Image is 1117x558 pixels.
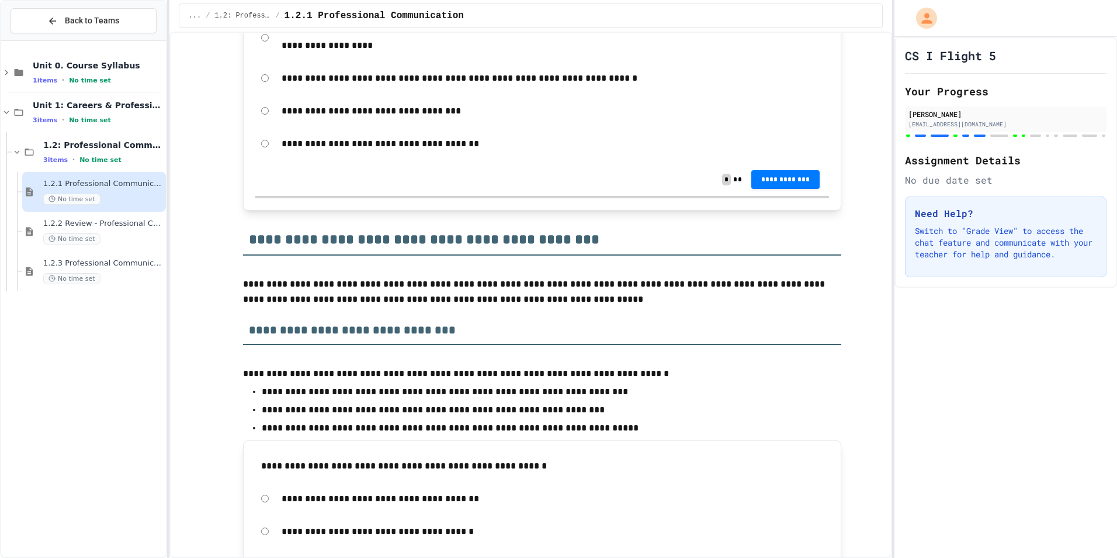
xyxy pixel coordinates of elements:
span: No time set [43,273,100,284]
p: Switch to "Grade View" to access the chat feature and communicate with your teacher for help and ... [915,225,1097,260]
span: / [206,11,210,20]
div: [EMAIL_ADDRESS][DOMAIN_NAME] [908,120,1103,129]
span: 1.2.1 Professional Communication [43,179,164,189]
span: / [275,11,279,20]
span: Unit 1: Careers & Professionalism [33,100,164,111]
div: [PERSON_NAME] [908,109,1103,119]
span: 1.2.3 Professional Communication Challenge [43,259,164,268]
h1: CS I Flight 5 [905,47,996,64]
div: My Account [904,5,940,32]
span: No time set [43,233,100,244]
span: No time set [79,156,122,164]
span: Back to Teams [65,15,119,27]
div: No due date set [905,173,1106,187]
span: 3 items [43,156,68,164]
h2: Assignment Details [905,152,1106,168]
span: Unit 0. Course Syllabus [33,60,164,71]
span: • [62,75,64,85]
span: 1.2: Professional Communication [214,11,270,20]
span: • [62,115,64,125]
span: 1.2.1 Professional Communication [285,9,464,23]
h2: Your Progress [905,83,1106,99]
h3: Need Help? [915,206,1097,221]
span: 1 items [33,77,57,84]
span: 1.2: Professional Communication [43,140,164,150]
span: • [72,155,75,164]
span: 3 items [33,116,57,124]
span: No time set [43,194,100,205]
span: 1.2.2 Review - Professional Communication [43,219,164,229]
span: No time set [69,77,111,84]
button: Back to Teams [11,8,157,33]
span: ... [189,11,202,20]
span: No time set [69,116,111,124]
